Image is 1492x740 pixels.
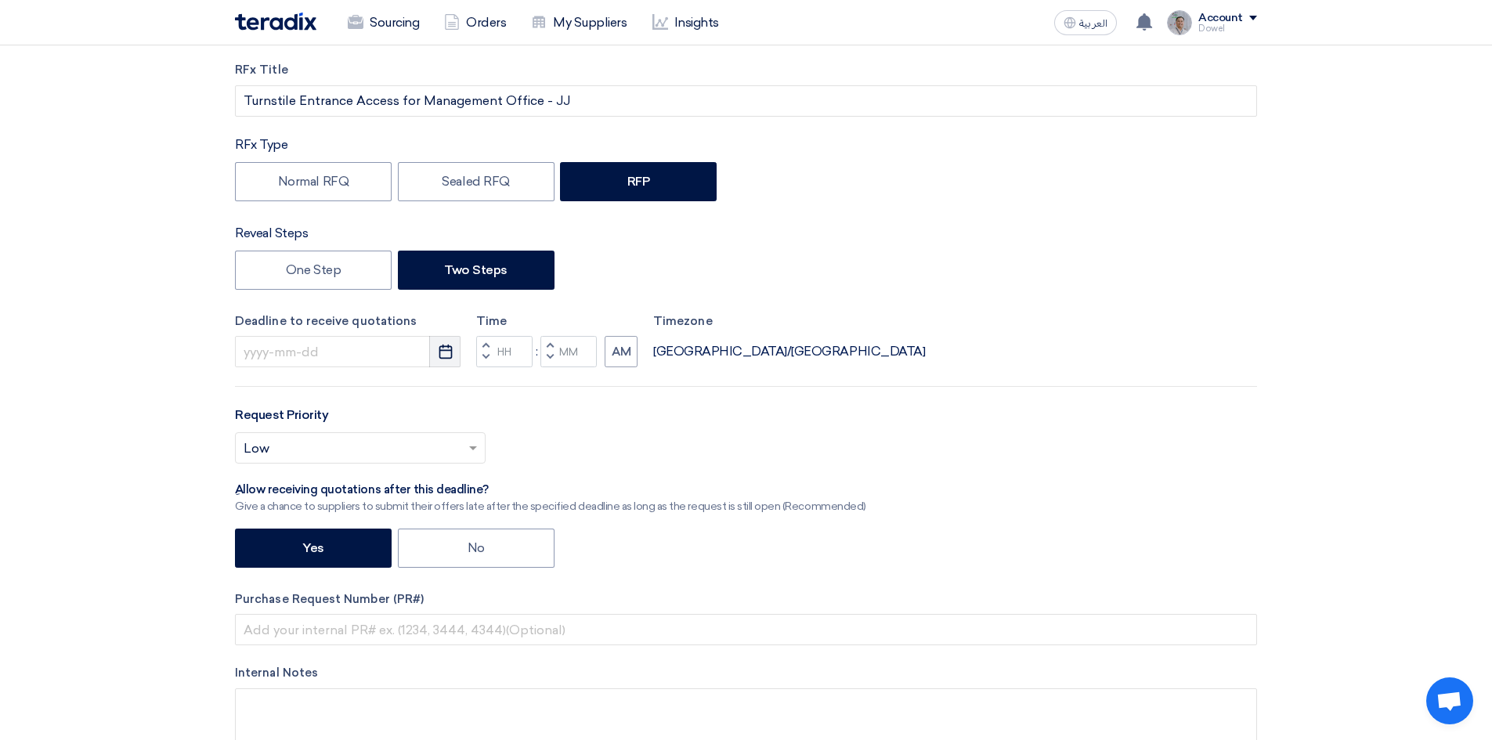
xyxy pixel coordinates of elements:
label: Deadline to receive quotations [235,312,461,330]
a: My Suppliers [518,5,639,40]
label: No [398,529,555,568]
div: Dowel [1198,24,1257,33]
div: RFx Type [235,135,1257,154]
a: Open chat [1426,677,1473,724]
label: Normal RFQ [235,162,392,201]
input: Add your internal PR# ex. (1234, 3444, 4344)(Optional) [235,614,1257,645]
button: العربية [1054,10,1117,35]
label: Purchase Request Number (PR#) [235,590,1257,608]
a: Orders [432,5,518,40]
div: : [533,342,540,361]
span: العربية [1079,18,1107,29]
label: Request Priority [235,406,328,424]
div: Give a chance to suppliers to submit their offers late after the specified deadline as long as th... [235,498,866,514]
label: Internal Notes [235,664,1257,682]
div: Account [1198,12,1243,25]
label: Sealed RFQ [398,162,555,201]
label: Two Steps [398,251,555,290]
input: e.g. New ERP System, Server Visualization Project... [235,85,1257,117]
a: Insights [640,5,732,40]
label: RFP [560,162,717,201]
img: Teradix logo [235,13,316,31]
input: Hours [476,336,533,367]
input: Minutes [540,336,597,367]
label: Yes [235,529,392,568]
a: Sourcing [335,5,432,40]
div: [GEOGRAPHIC_DATA]/[GEOGRAPHIC_DATA] [653,342,925,361]
label: RFx Title [235,61,1257,79]
div: Reveal Steps [235,224,1257,243]
div: ِAllow receiving quotations after this deadline? [235,482,866,498]
label: Time [476,312,638,330]
label: One Step [235,251,392,290]
input: yyyy-mm-dd [235,336,461,367]
label: Timezone [653,312,925,330]
button: AM [605,336,638,367]
img: IMG_1753965247717.jpg [1167,10,1192,35]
